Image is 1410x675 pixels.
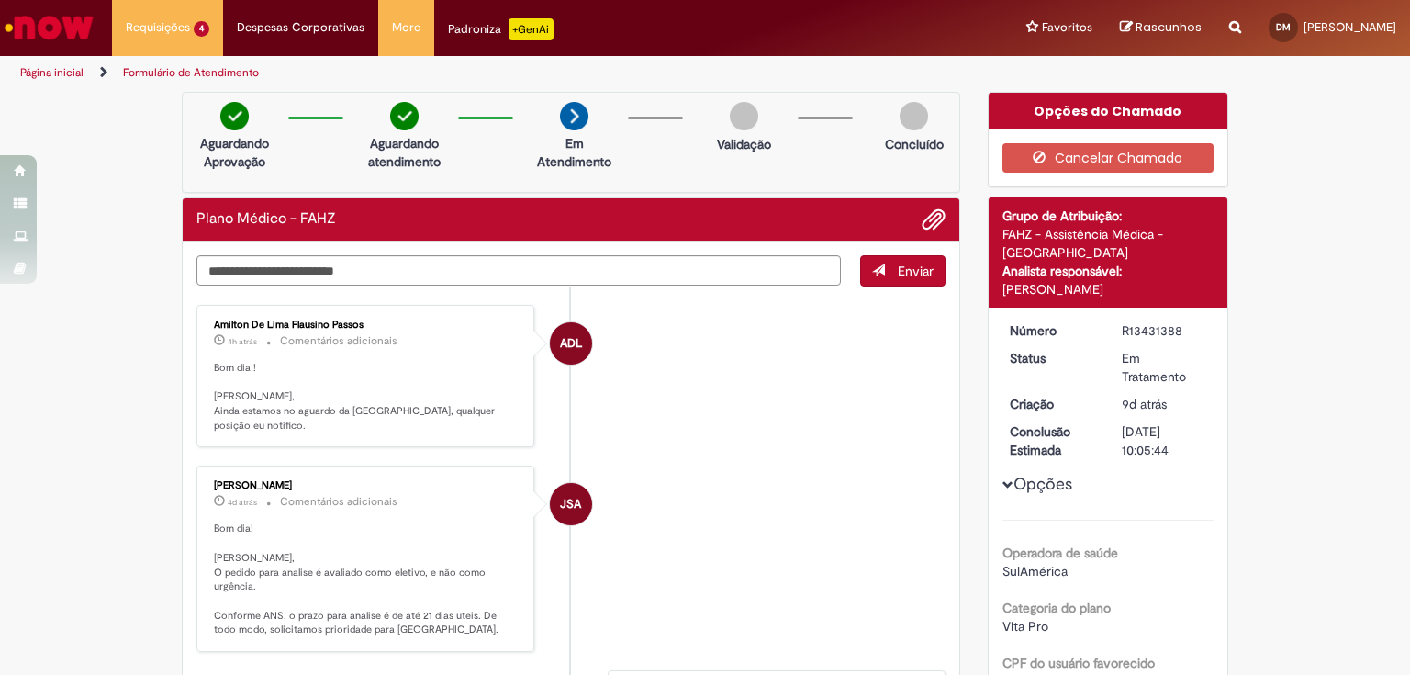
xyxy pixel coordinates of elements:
span: More [392,18,420,37]
small: Comentários adicionais [280,494,397,510]
a: Página inicial [20,65,84,80]
div: [PERSON_NAME] [214,480,520,491]
span: [PERSON_NAME] [1304,19,1396,35]
div: Amilton De Lima Flausino Passos [214,320,520,331]
small: Comentários adicionais [280,333,397,349]
p: +GenAi [509,18,554,40]
span: Requisições [126,18,190,37]
dt: Número [996,321,1109,340]
button: Enviar [860,255,946,287]
button: Adicionar anexos [922,208,946,231]
div: Opções do Chamado [989,93,1228,129]
dt: Status [996,349,1109,367]
span: Favoritos [1042,18,1092,37]
span: DM [1276,21,1291,33]
img: arrow-next.png [560,102,588,130]
b: Operadora de saúde [1002,545,1118,561]
p: Validação [717,135,771,153]
div: [DATE] 10:05:44 [1122,422,1207,459]
div: Em Tratamento [1122,349,1207,386]
div: Padroniza [448,18,554,40]
dt: Conclusão Estimada [996,422,1109,459]
p: Bom dia ! [PERSON_NAME], Ainda estamos no aguardo da [GEOGRAPHIC_DATA], qualquer posição eu notif... [214,361,520,433]
div: FAHZ - Assistência Médica - [GEOGRAPHIC_DATA] [1002,225,1214,262]
div: 20/08/2025 10:05:39 [1122,395,1207,413]
img: img-circle-grey.png [900,102,928,130]
p: Em Atendimento [530,134,619,171]
span: 4h atrás [228,336,257,347]
ul: Trilhas de página [14,56,926,90]
b: CPF do usuário favorecido [1002,655,1155,671]
time: 28/08/2025 10:49:02 [228,336,257,347]
b: Categoria do plano [1002,600,1111,616]
span: ADL [560,321,582,366]
span: Vita Pro [1002,618,1048,635]
span: JSA [560,482,581,526]
span: Despesas Corporativas [237,18,364,37]
span: SulAmérica [1002,563,1068,579]
a: Formulário de Atendimento [123,65,259,80]
div: Grupo de Atribuição: [1002,207,1214,225]
h2: Plano Médico - FAHZ Histórico de tíquete [196,211,336,228]
div: Amilton De Lima Flausino Passos [550,322,592,365]
div: Josiane Souza Araujo [550,483,592,525]
span: Enviar [898,263,934,279]
span: 4d atrás [228,497,257,508]
div: R13431388 [1122,321,1207,340]
img: img-circle-grey.png [730,102,758,130]
a: Rascunhos [1120,19,1202,37]
dt: Criação [996,395,1109,413]
span: 9d atrás [1122,396,1167,412]
p: Bom dia! [PERSON_NAME], O pedido para analise é avaliado como eletivo, e não como urgência. Confo... [214,522,520,637]
time: 20/08/2025 10:05:39 [1122,396,1167,412]
img: ServiceNow [2,9,96,46]
p: Aguardando atendimento [360,134,449,171]
img: check-circle-green.png [390,102,419,130]
time: 25/08/2025 12:37:36 [228,497,257,508]
img: check-circle-green.png [220,102,249,130]
span: 4 [194,21,209,37]
p: Aguardando Aprovação [190,134,279,171]
span: Rascunhos [1136,18,1202,36]
textarea: Digite sua mensagem aqui... [196,255,841,287]
div: [PERSON_NAME] [1002,280,1214,298]
div: Analista responsável: [1002,262,1214,280]
p: Concluído [885,135,944,153]
button: Cancelar Chamado [1002,143,1214,173]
